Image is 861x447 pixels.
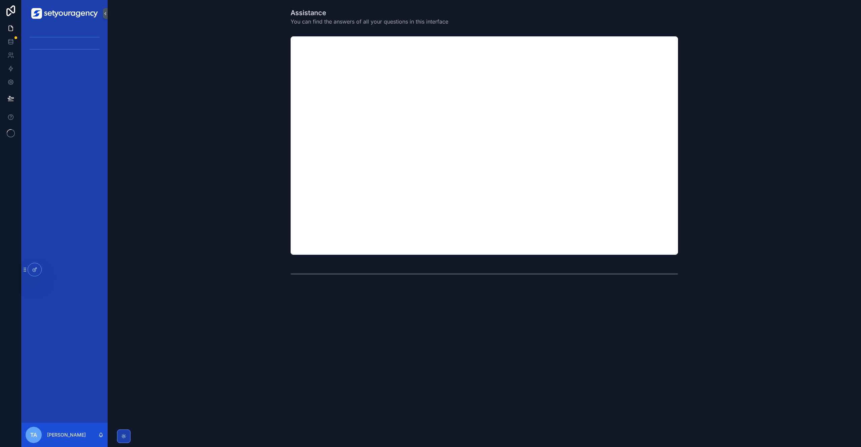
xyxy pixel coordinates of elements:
[30,431,37,439] span: TA
[31,8,98,19] img: App logo
[22,27,108,63] div: scrollable content
[291,8,448,18] h1: Assistance
[291,18,448,26] span: You can find the answers of all your questions in this interface
[47,432,86,438] p: [PERSON_NAME]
